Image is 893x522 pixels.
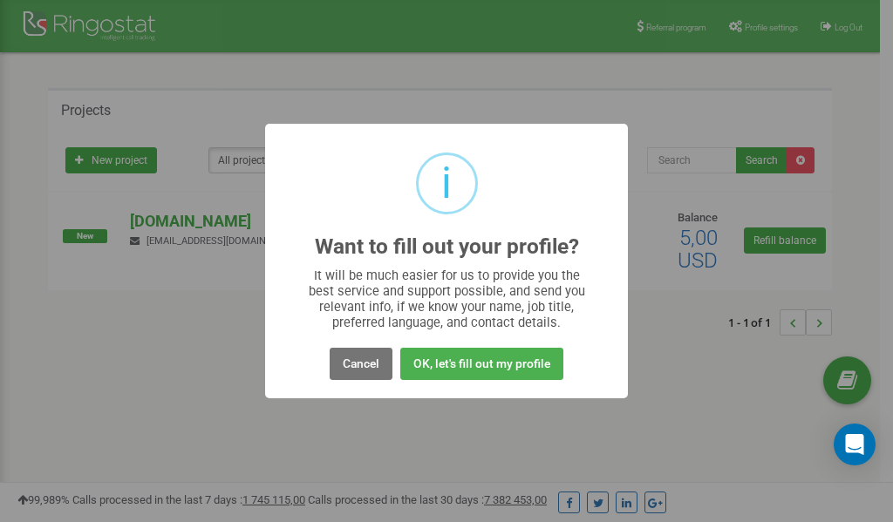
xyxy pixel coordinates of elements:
[400,348,563,380] button: OK, let's fill out my profile
[834,424,876,465] div: Open Intercom Messenger
[330,348,392,380] button: Cancel
[315,235,579,259] h2: Want to fill out your profile?
[441,155,452,212] div: i
[300,268,594,330] div: It will be much easier for us to provide you the best service and support possible, and send you ...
